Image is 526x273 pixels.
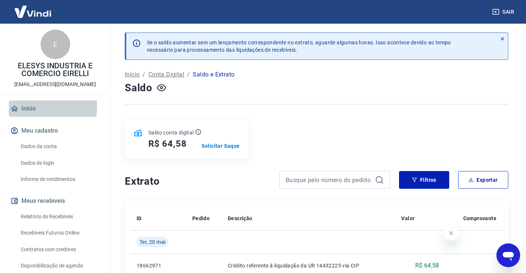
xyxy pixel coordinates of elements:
button: Filtros [399,171,449,189]
iframe: Botão para abrir a janela de mensagens [496,243,520,267]
p: / [142,70,145,79]
iframe: Fechar mensagem [444,226,458,240]
h5: R$ 64,58 [148,138,186,150]
input: Busque pelo número do pedido [286,174,372,185]
p: ELESYS INDUSTRIA E COMERCIO EIRELLI [6,62,104,78]
p: / [187,70,190,79]
a: Início [125,70,140,79]
a: Conta Digital [148,70,184,79]
a: Solicitar Saque [202,142,240,150]
p: R$ 64,58 [415,261,439,270]
p: Saldo e Extrato [193,70,234,79]
p: 18662971 [137,262,181,269]
button: Meu cadastro [9,123,102,139]
button: Sair [491,5,517,19]
p: Valor [401,215,415,222]
p: ID [137,215,142,222]
p: [EMAIL_ADDRESS][DOMAIN_NAME] [14,81,96,88]
img: Vindi [9,0,57,23]
h4: Saldo [125,81,152,95]
span: Ter, 20 mai [140,238,165,246]
div: E [41,30,70,59]
p: Descrição [228,215,252,222]
a: Relatório de Recebíveis [18,209,102,224]
a: Início [9,100,102,117]
h4: Extrato [125,174,271,189]
p: Comprovante [463,215,496,222]
button: Exportar [458,171,508,189]
a: Contratos com credores [18,242,102,257]
p: Se o saldo aumentar sem um lançamento correspondente no extrato, aguarde algumas horas. Isso acon... [147,39,451,54]
p: Saldo conta digital [148,129,194,136]
a: Informe de rendimentos [18,172,102,187]
span: Olá! Precisa de ajuda? [4,5,62,11]
a: Dados de login [18,156,102,171]
a: Dados da conta [18,139,102,154]
a: Recebíveis Futuros Online [18,225,102,240]
button: Meus recebíveis [9,193,102,209]
p: Crédito referente à liquidação da UR 14432225 via CIP [228,262,389,269]
p: Pedido [192,215,210,222]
